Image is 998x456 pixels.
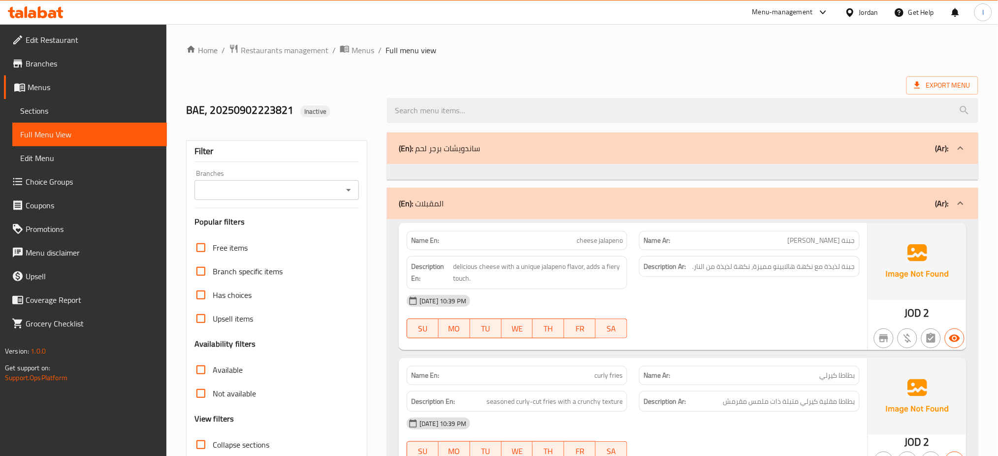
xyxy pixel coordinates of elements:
span: Sections [20,105,159,117]
strong: Name Ar: [644,370,670,381]
span: Menu disclaimer [26,247,159,259]
a: Menu disclaimer [4,241,167,264]
div: Filter [194,141,359,162]
h3: Availability filters [194,338,256,350]
span: Promotions [26,223,159,235]
span: WE [506,322,529,336]
span: 1.0.0 [31,345,46,358]
span: JOD [905,432,922,452]
div: Inactive [300,105,330,117]
button: FR [564,319,596,338]
span: Coupons [26,199,159,211]
p: المقبلات [399,197,444,209]
span: بطاطا مقلية كيرلي متبلة ذات ملمس مقرمش [723,395,855,408]
button: WE [502,319,533,338]
b: (Ar): [935,196,949,211]
span: Not available [213,388,256,399]
strong: Description Ar: [644,395,686,408]
span: Choice Groups [26,176,159,188]
div: (En): المقبلات(Ar): [387,188,978,219]
div: (En): ساندويشات برجر لحم(Ar): [387,164,978,180]
span: SU [411,322,435,336]
span: 2 [924,303,930,323]
span: جبنة لذيذة مع نكهة هالابينو مميزة، نكهة لذيذة من النار. [693,261,855,273]
span: Export Menu [906,76,978,95]
span: curly fries [594,370,623,381]
button: TH [533,319,564,338]
button: SU [407,319,439,338]
span: JOD [905,303,922,323]
a: Menus [4,75,167,99]
a: Support.OpsPlatform [5,371,67,384]
button: Not branch specific item [874,328,894,348]
a: Coupons [4,194,167,217]
a: Edit Restaurant [4,28,167,52]
span: Coverage Report [26,294,159,306]
span: Full Menu View [20,129,159,140]
li: / [332,44,336,56]
a: Upsell [4,264,167,288]
span: [DATE] 10:39 PM [416,419,470,428]
button: Available [945,328,965,348]
button: SA [596,319,627,338]
a: Edit Menu [12,146,167,170]
span: Edit Menu [20,152,159,164]
p: ساندويشات برجر لحم [399,142,480,154]
a: Full Menu View [12,123,167,146]
a: Sections [12,99,167,123]
span: I [982,7,984,18]
span: Grocery Checklist [26,318,159,329]
span: Restaurants management [241,44,328,56]
a: Restaurants management [229,44,328,57]
span: Collapse sections [213,439,269,451]
a: Coverage Report [4,288,167,312]
h2: BAE, 20250902223821 [186,103,375,118]
span: Upsell items [213,313,253,325]
span: Inactive [300,107,330,116]
div: Jordan [859,7,878,18]
h3: Popular filters [194,216,359,228]
div: (En): ساندويشات برجر لحم(Ar): [387,132,978,164]
li: / [222,44,225,56]
strong: Name En: [411,370,439,381]
button: Open [342,183,355,197]
span: TU [474,322,498,336]
a: Branches [4,52,167,75]
span: [DATE] 10:39 PM [416,296,470,306]
button: Not has choices [921,328,941,348]
button: Purchased item [898,328,917,348]
span: 2 [924,432,930,452]
span: Available [213,364,243,376]
a: Grocery Checklist [4,312,167,335]
span: cheese jalapeno [577,235,623,246]
span: Edit Restaurant [26,34,159,46]
a: Menus [340,44,374,57]
span: FR [568,322,592,336]
span: Branches [26,58,159,69]
span: Version: [5,345,29,358]
span: TH [537,322,560,336]
span: Full menu view [386,44,436,56]
b: (Ar): [935,141,949,156]
li: / [378,44,382,56]
a: Home [186,44,218,56]
input: search [387,98,978,123]
span: Menus [352,44,374,56]
strong: Description En: [411,395,455,408]
span: seasoned curly-cut fries with a crunchy texture [486,395,623,408]
span: Branch specific items [213,265,283,277]
span: delicious cheese with a unique jalapeno flavor, adds a fiery touch. [453,261,623,285]
span: Upsell [26,270,159,282]
span: Has choices [213,289,252,301]
button: TU [470,319,502,338]
a: Promotions [4,217,167,241]
b: (En): [399,141,413,156]
b: (En): [399,196,413,211]
nav: breadcrumb [186,44,978,57]
strong: Description En: [411,261,451,285]
span: جبنة [PERSON_NAME] [788,235,855,246]
span: بطاطا كيرلي [820,370,855,381]
img: Ae5nvW7+0k+MAAAAAElFTkSuQmCC [868,358,966,435]
strong: Description Ar: [644,261,686,273]
strong: Name En: [411,235,439,246]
